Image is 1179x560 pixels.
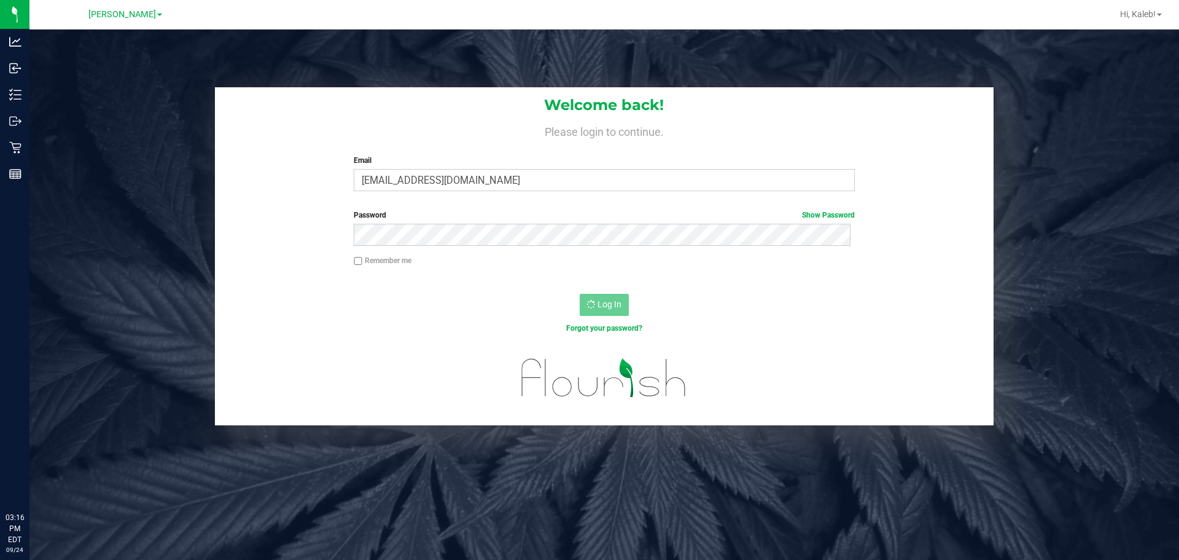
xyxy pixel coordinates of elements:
[580,294,629,316] button: Log In
[6,545,24,554] p: 09/24
[354,211,386,219] span: Password
[802,211,855,219] a: Show Password
[9,141,21,154] inline-svg: Retail
[354,155,854,166] label: Email
[9,115,21,127] inline-svg: Outbound
[215,97,994,113] h1: Welcome back!
[597,299,621,309] span: Log In
[1120,9,1156,19] span: Hi, Kaleb!
[9,168,21,180] inline-svg: Reports
[354,255,411,266] label: Remember me
[6,512,24,545] p: 03:16 PM EDT
[9,89,21,101] inline-svg: Inventory
[354,257,362,266] input: Remember me
[566,324,642,333] a: Forgot your password?
[9,36,21,48] inline-svg: Analytics
[9,62,21,74] inline-svg: Inbound
[88,9,156,20] span: [PERSON_NAME]
[507,347,701,409] img: flourish_logo.svg
[215,123,994,138] h4: Please login to continue.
